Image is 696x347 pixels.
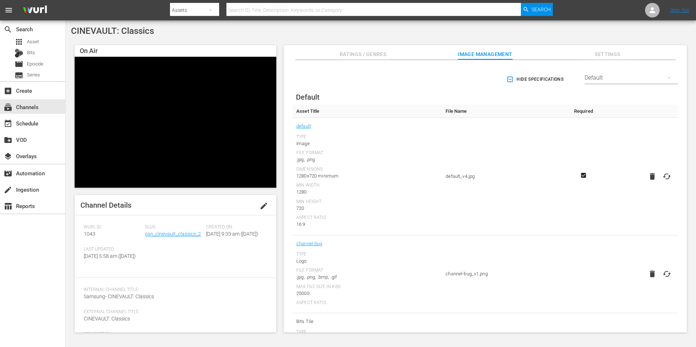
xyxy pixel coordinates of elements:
th: File Name [442,105,568,118]
span: Series [15,71,23,80]
a: default [296,121,311,131]
span: Reports [4,202,12,211]
div: Aspect Ratio [296,215,438,221]
div: 25000 [296,290,438,297]
span: Search [4,25,12,34]
span: Settings [580,50,635,59]
span: External Channel Title: [84,309,264,315]
div: Image [296,140,438,147]
div: Type [296,134,438,140]
span: Channels [4,103,12,112]
span: Asset [27,38,39,45]
span: Internal Channel Title: [84,287,264,293]
span: menu [4,6,13,15]
span: Episode [27,60,43,68]
span: edit [260,202,268,210]
td: channel-bug_v1.png [442,235,568,313]
span: [DATE] 9:33 am ([DATE]) [206,231,258,237]
div: Dimensions [296,167,438,172]
div: Max File Size In Kbs [296,284,438,290]
a: Sign Out [670,7,689,13]
a: channel-bug [296,239,323,248]
span: Ratings / Genres [336,50,390,59]
button: edit [255,197,273,215]
span: Image Management [458,50,513,59]
img: ans4CAIJ8jUAAAAAAAAAAAAAAAAAAAAAAAAgQb4GAAAAAAAAAAAAAAAAAAAAAAAAJMjXAAAAAAAAAAAAAAAAAAAAAAAAgAT5G... [17,2,52,19]
div: 16:9 [296,221,438,228]
button: Search [521,3,553,16]
div: Min Width [296,183,438,188]
div: Min Height [296,199,438,205]
span: Bits [27,49,35,56]
span: Hide Specifications [508,76,563,83]
div: Type [296,330,438,335]
span: Samsung- CINEVAULT: Classics [84,294,154,299]
div: Default [585,68,678,88]
span: [DATE] 5:58 am ([DATE]) [84,253,136,259]
span: Channel Details [80,201,131,210]
div: .jpg, .png, .bmp, .gif [296,274,438,281]
span: Ingestion [4,186,12,194]
span: Slug: [145,224,202,230]
svg: Required [579,172,588,179]
td: default_v4.jpg [442,118,568,235]
span: Bits Tile [296,317,438,326]
span: Created On: [206,224,264,230]
div: Bits [15,49,23,57]
div: 1280x720 minimum [296,172,438,180]
span: 1043 [84,231,95,237]
div: File Format [296,150,438,156]
span: Last Updated: [84,247,141,252]
th: Asset Title [293,105,442,118]
div: Logo [296,258,438,265]
span: Create [4,87,12,95]
span: On Air [80,47,98,55]
span: Schedule [4,119,12,128]
span: Episode [15,60,23,68]
div: Video Player [75,57,276,188]
th: Required [568,105,599,118]
div: Aspect Ratio [296,300,438,306]
span: CINEVAULT: Classics [84,316,130,322]
span: Overlays [4,152,12,161]
span: Series [27,71,40,79]
div: .jpg, .png [296,156,438,163]
span: Asset [15,37,23,46]
span: Automation [4,169,12,178]
div: File Format [296,268,438,274]
span: create_new_folder [4,136,12,144]
span: CINEVAULT: Classics [71,26,154,36]
span: Description: [84,331,264,337]
span: Wurl ID: [84,224,141,230]
span: Default [296,93,320,101]
a: gsn_cinevault_classics_2 [145,231,201,237]
div: Type [296,252,438,258]
button: Hide Specifications [505,69,566,89]
div: 720 [296,205,438,212]
div: 1280 [296,188,438,196]
span: Search [531,3,551,16]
